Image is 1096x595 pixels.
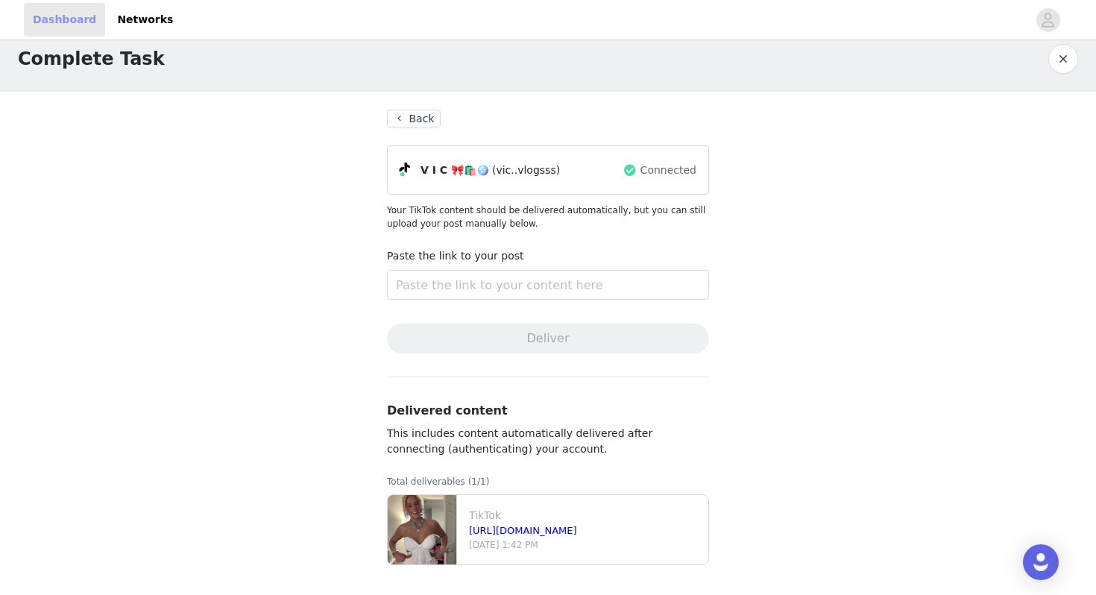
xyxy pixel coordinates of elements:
span: (vic..vlogsss) [492,163,560,178]
a: Dashboard [24,3,105,37]
a: [URL][DOMAIN_NAME] [469,525,577,536]
img: file [388,495,456,564]
input: Paste the link to your content here [387,270,709,300]
button: Deliver [387,324,709,353]
button: Back [387,110,441,127]
p: TikTok [469,508,702,523]
span: This includes content automatically delivered after connecting (authenticating) your account. [387,427,652,455]
div: Open Intercom Messenger [1023,544,1059,580]
p: Your TikTok content should be delivered automatically, but you can still upload your post manuall... [387,204,709,230]
h3: Delivered content [387,402,709,420]
p: [DATE] 1:42 PM [469,538,702,552]
span: Connected [640,163,696,178]
p: Total deliverables (1/1) [387,475,709,488]
label: Paste the link to your post [387,250,524,262]
div: avatar [1041,8,1055,32]
a: Networks [108,3,182,37]
span: V I C 🎀🛍️🪩 [421,163,489,178]
h1: Complete Task [18,45,165,72]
